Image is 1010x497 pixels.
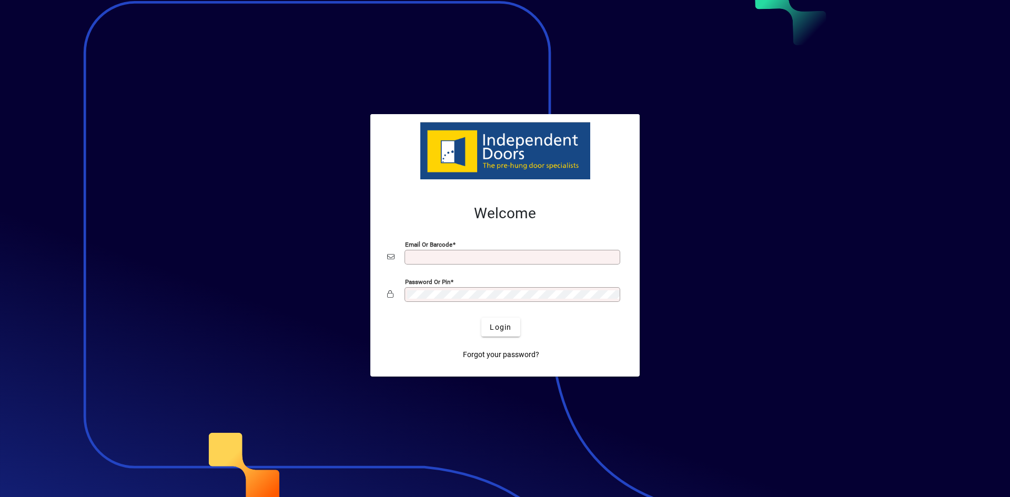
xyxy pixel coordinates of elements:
h2: Welcome [387,205,623,222]
span: Login [490,322,511,333]
mat-label: Email or Barcode [405,241,452,248]
a: Forgot your password? [459,345,543,364]
button: Login [481,318,520,337]
mat-label: Password or Pin [405,278,450,286]
span: Forgot your password? [463,349,539,360]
